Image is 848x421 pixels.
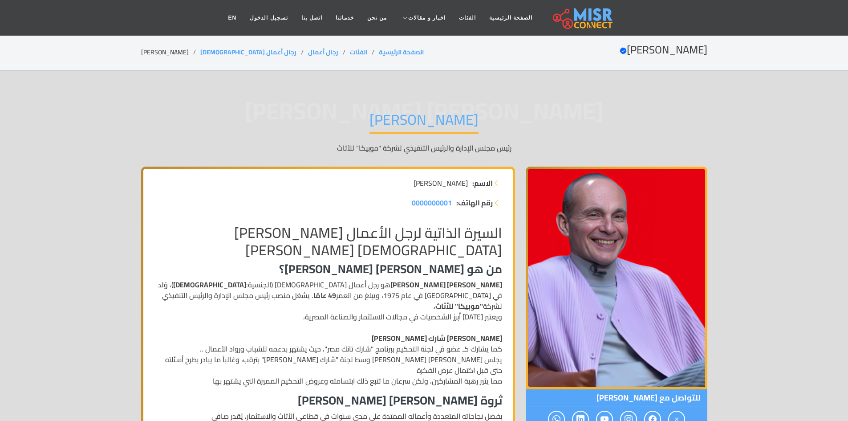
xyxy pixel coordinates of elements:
[369,111,479,134] h1: [PERSON_NAME]
[154,393,502,407] h3: ثروة [PERSON_NAME] [PERSON_NAME]
[350,46,367,58] a: الفئات
[452,9,483,26] a: الفئات
[372,331,502,345] strong: [PERSON_NAME] شارك [PERSON_NAME]
[456,197,493,208] strong: رقم الهاتف:
[329,9,361,26] a: خدماتنا
[222,9,243,26] a: EN
[620,47,627,54] svg: Verified account
[173,278,246,291] strong: [DEMOGRAPHIC_DATA]
[472,178,493,188] strong: الاسم:
[308,46,338,58] a: رجال أعمال
[435,299,483,313] strong: "موبيكا" للأثاث
[412,196,452,209] span: 0000000001
[141,48,200,57] li: [PERSON_NAME]
[408,14,446,22] span: اخبار و مقالات
[361,9,394,26] a: من نحن
[390,278,502,291] strong: [PERSON_NAME] [PERSON_NAME]
[553,7,613,29] img: main.misr_connect
[620,44,707,57] h2: [PERSON_NAME]
[154,224,502,258] h2: السيرة الذاتية لرجل الأعمال [PERSON_NAME][DEMOGRAPHIC_DATA] [PERSON_NAME]
[412,197,452,208] a: 0000000001
[414,178,468,188] span: [PERSON_NAME]
[243,9,294,26] a: تسجيل الدخول
[295,9,329,26] a: اتصل بنا
[394,9,452,26] a: اخبار و مقالات
[483,9,539,26] a: الصفحة الرئيسية
[200,46,296,58] a: رجال أعمال [DEMOGRAPHIC_DATA]
[526,389,707,406] span: للتواصل مع [PERSON_NAME]
[154,262,502,276] h3: من هو [PERSON_NAME] [PERSON_NAME]؟
[379,46,424,58] a: الصفحة الرئيسية
[313,289,336,302] strong: 49 عامًا
[154,279,502,386] p: هو رجل أعمال [DEMOGRAPHIC_DATA] (الجنسية: )، وُلد في [GEOGRAPHIC_DATA] في عام 1975، ويبلغ من العم...
[141,143,707,153] p: رئيس مجلس الإدارة والرئيس التنفيذي لشركة "موبيكا" للأثاث
[526,167,707,389] img: محمد فاروق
